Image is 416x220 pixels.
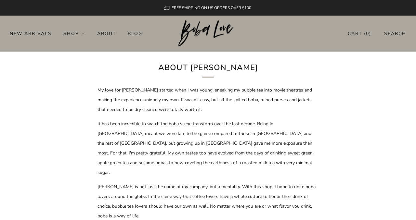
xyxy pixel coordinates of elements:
a: Blog [128,28,142,39]
p: It has been incredible to watch the boba scene transform over the last decade. Being in [GEOGRAPH... [97,119,318,177]
a: About [97,28,116,39]
items-count: 0 [366,31,369,37]
a: Search [384,28,406,39]
a: Shop [63,28,85,39]
p: My love for [PERSON_NAME] started when I was young, sneaking my bubble tea into movie theatres an... [97,85,318,115]
img: Boba Love [178,20,238,47]
span: FREE SHIPPING ON US ORDERS OVER $100 [172,5,251,10]
h1: About [PERSON_NAME] [101,61,315,78]
a: New Arrivals [10,28,52,39]
a: Cart [348,28,371,39]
